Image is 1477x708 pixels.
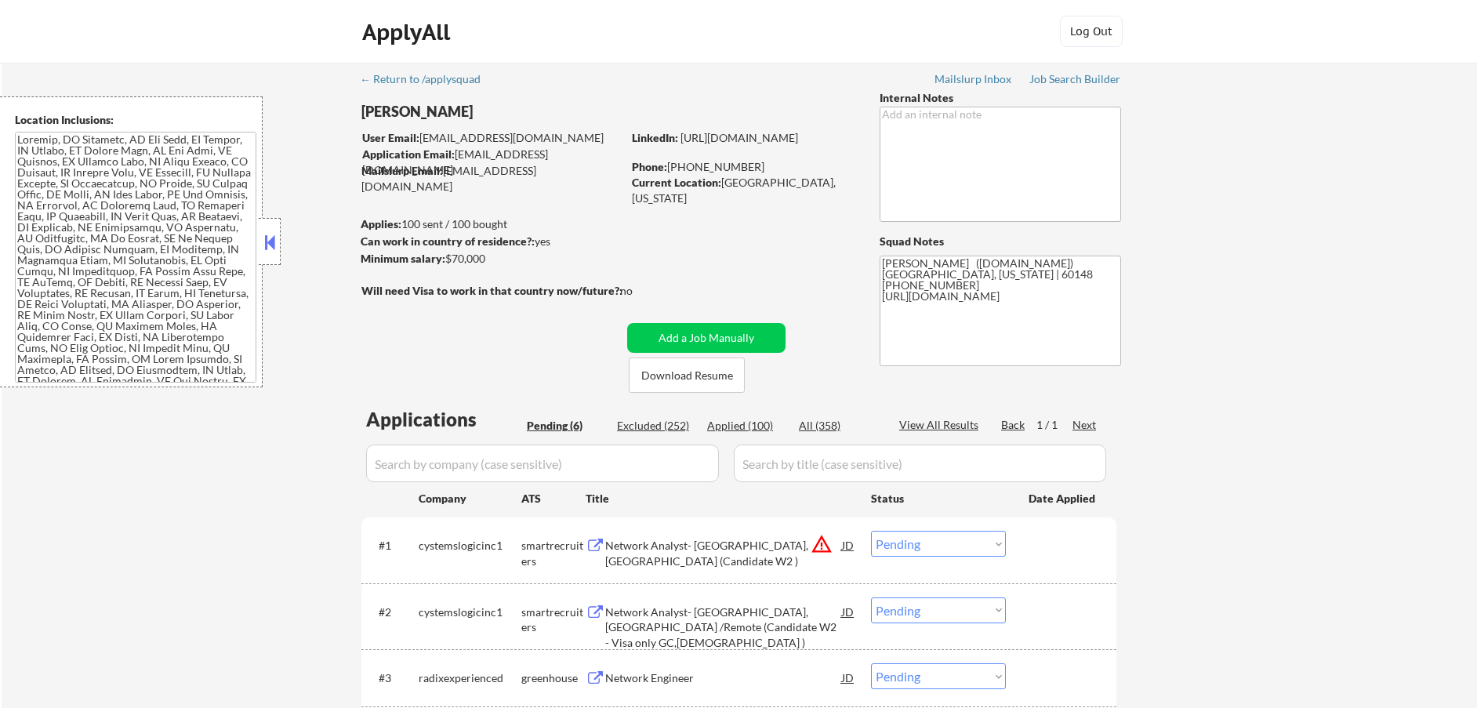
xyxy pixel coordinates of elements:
[362,131,419,144] strong: User Email:
[632,131,678,144] strong: LinkedIn:
[1060,16,1123,47] button: Log Out
[361,284,622,297] strong: Will need Visa to work in that country now/future?:
[934,73,1013,89] a: Mailslurp Inbox
[811,533,833,555] button: warning_amber
[361,252,445,265] strong: Minimum salary:
[360,74,495,85] div: ← Return to /applysquad
[361,251,622,267] div: $70,000
[361,234,535,248] strong: Can work in country of residence?:
[1072,417,1098,433] div: Next
[840,597,856,626] div: JD
[1029,491,1098,506] div: Date Applied
[632,159,854,175] div: [PHONE_NUMBER]
[379,605,406,620] div: #2
[521,605,586,635] div: smartrecruiters
[419,538,521,554] div: cystemslogicinc1
[680,131,798,144] a: [URL][DOMAIN_NAME]
[871,484,1006,512] div: Status
[632,160,667,173] strong: Phone:
[362,19,455,45] div: ApplyAll
[419,491,521,506] div: Company
[586,491,856,506] div: Title
[707,418,786,434] div: Applied (100)
[360,73,495,89] a: ← Return to /applysquad
[605,605,842,651] div: Network Analyst- [GEOGRAPHIC_DATA],[GEOGRAPHIC_DATA] /Remote (Candidate W2 - Visa only GC,[DEMOGR...
[1036,417,1072,433] div: 1 / 1
[1029,73,1121,89] a: Job Search Builder
[840,663,856,692] div: JD
[362,147,622,177] div: [EMAIL_ADDRESS][DOMAIN_NAME]
[617,418,695,434] div: Excluded (252)
[419,670,521,686] div: radixexperienced
[361,102,684,122] div: [PERSON_NAME]
[880,234,1121,249] div: Squad Notes
[361,234,617,249] div: yes
[620,283,665,299] div: no
[521,670,586,686] div: greenhouse
[880,90,1121,106] div: Internal Notes
[366,410,521,429] div: Applications
[379,670,406,686] div: #3
[527,418,605,434] div: Pending (6)
[734,445,1106,482] input: Search by title (case sensitive)
[362,147,455,161] strong: Application Email:
[629,358,745,393] button: Download Resume
[361,216,622,232] div: 100 sent / 100 bought
[605,538,842,568] div: Network Analyst- [GEOGRAPHIC_DATA],[GEOGRAPHIC_DATA] (Candidate W2 )
[899,417,983,433] div: View All Results
[521,491,586,506] div: ATS
[419,605,521,620] div: cystemslogicinc1
[379,538,406,554] div: #1
[521,538,586,568] div: smartrecruiters
[366,445,719,482] input: Search by company (case sensitive)
[1029,74,1121,85] div: Job Search Builder
[361,217,401,231] strong: Applies:
[934,74,1013,85] div: Mailslurp Inbox
[627,323,786,353] button: Add a Job Manually
[361,164,443,177] strong: Mailslurp Email:
[362,130,622,146] div: [EMAIL_ADDRESS][DOMAIN_NAME]
[15,112,256,128] div: Location Inclusions:
[361,163,622,194] div: [EMAIL_ADDRESS][DOMAIN_NAME]
[840,531,856,559] div: JD
[632,175,854,205] div: [GEOGRAPHIC_DATA], [US_STATE]
[1001,417,1026,433] div: Back
[605,670,842,686] div: Network Engineer
[632,176,721,189] strong: Current Location:
[799,418,877,434] div: All (358)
